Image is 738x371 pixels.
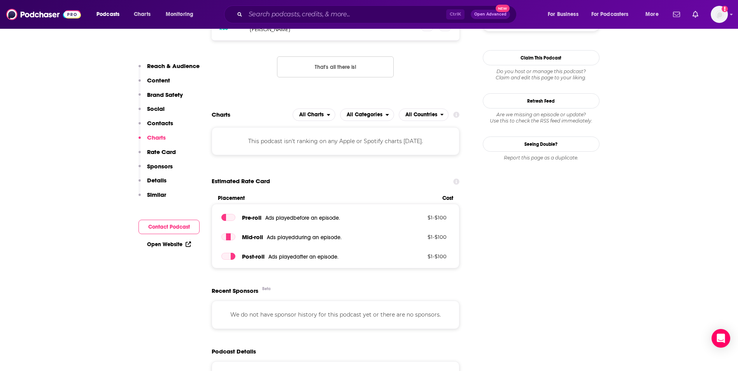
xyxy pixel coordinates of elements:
[160,8,203,21] button: open menu
[483,50,600,65] button: Claim This Podcast
[474,12,507,16] span: Open Advanced
[147,91,183,98] p: Brand Safety
[138,163,173,177] button: Sponsors
[496,5,510,12] span: New
[96,9,119,20] span: Podcasts
[147,134,166,141] p: Charts
[138,91,183,105] button: Brand Safety
[711,6,728,23] span: Logged in as danisles
[242,214,261,221] span: Pre -roll
[212,111,230,118] h2: Charts
[446,9,465,19] span: Ctrl K
[138,148,176,163] button: Rate Card
[138,134,166,148] button: Charts
[138,191,166,205] button: Similar
[483,155,600,161] div: Report this page as a duplicate.
[396,253,447,259] p: $ 1 - $ 100
[138,119,173,134] button: Contacts
[711,6,728,23] img: User Profile
[483,112,600,124] div: Are we missing an episode or update? Use this to check the RSS feed immediately.
[147,191,166,198] p: Similar
[483,68,600,75] span: Do you host or manage this podcast?
[147,148,176,156] p: Rate Card
[147,105,165,112] p: Social
[138,220,200,234] button: Contact Podcast
[483,68,600,81] div: Claim and edit this page to your liking.
[712,329,730,348] div: Open Intercom Messenger
[242,233,263,241] span: Mid -roll
[299,112,324,117] span: All Charts
[396,234,447,240] p: $ 1 - $ 100
[277,56,394,77] button: Nothing here.
[340,108,394,121] button: open menu
[396,214,447,220] p: $ 1 - $ 100
[129,8,155,21] a: Charts
[548,9,578,20] span: For Business
[265,215,340,221] span: Ads played before an episode .
[340,108,394,121] h2: Categories
[711,6,728,23] button: Show profile menu
[147,62,200,70] p: Reach & Audience
[405,112,437,117] span: All Countries
[442,195,453,201] span: Cost
[166,9,193,20] span: Monitoring
[245,8,446,21] input: Search podcasts, credits, & more...
[293,108,335,121] button: open menu
[250,26,308,33] p: [PERSON_NAME]
[147,119,173,127] p: Contacts
[138,77,170,91] button: Content
[483,136,600,152] a: Seeing Double?
[483,93,600,108] button: Refresh Feed
[268,254,338,260] span: Ads played after an episode .
[586,8,640,21] button: open menu
[138,105,165,119] button: Social
[640,8,668,21] button: open menu
[293,108,335,121] h2: Platforms
[212,174,270,189] span: Estimated Rate Card
[399,108,449,121] button: open menu
[147,163,173,170] p: Sponsors
[212,348,256,355] h2: Podcast Details
[91,8,130,21] button: open menu
[212,287,258,294] span: Recent Sponsors
[218,195,436,201] span: Placement
[399,108,449,121] h2: Countries
[645,9,659,20] span: More
[138,62,200,77] button: Reach & Audience
[147,241,191,248] a: Open Website
[471,10,510,19] button: Open AdvancedNew
[138,177,167,191] button: Details
[242,253,265,260] span: Post -roll
[134,9,151,20] span: Charts
[722,6,728,12] svg: Add a profile image
[591,9,629,20] span: For Podcasters
[231,5,524,23] div: Search podcasts, credits, & more...
[267,234,342,241] span: Ads played during an episode .
[147,77,170,84] p: Content
[689,8,701,21] a: Show notifications dropdown
[670,8,683,21] a: Show notifications dropdown
[147,177,167,184] p: Details
[6,7,81,22] img: Podchaser - Follow, Share and Rate Podcasts
[262,286,271,291] div: Beta
[542,8,588,21] button: open menu
[347,112,382,117] span: All Categories
[221,310,450,319] p: We do not have sponsor history for this podcast yet or there are no sponsors.
[212,127,460,155] div: This podcast isn't ranking on any Apple or Spotify charts [DATE].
